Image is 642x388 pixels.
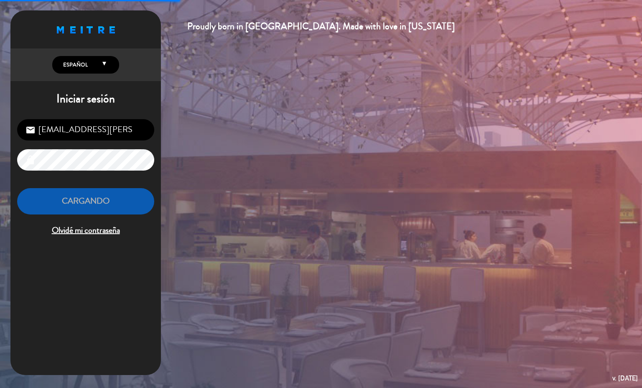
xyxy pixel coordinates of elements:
[10,92,161,106] h1: Iniciar sesión
[25,155,36,165] i: lock
[17,224,154,237] span: Olvidé mi contraseña
[17,188,154,214] button: Cargando
[61,61,88,69] span: Español
[25,125,36,135] i: email
[17,119,154,140] input: Correo Electrónico
[612,373,638,384] div: v. [DATE]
